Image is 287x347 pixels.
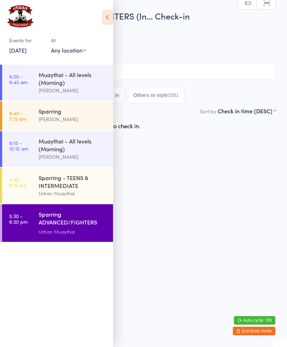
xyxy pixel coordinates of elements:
[2,101,113,130] a: 6:45 -7:15 amSparring[PERSON_NAME]
[11,39,265,47] span: [GEOGRAPHIC_DATA] large matted area
[234,316,275,325] button: Auto-cycle: ON
[39,174,107,189] div: Sparring - TEENS & INTERMEDIATE
[168,92,179,98] div: 2081
[39,107,107,115] div: Sparring
[11,32,265,39] span: Urban Muaythai
[9,213,28,224] time: 5:30 - 6:30 pm
[9,177,27,188] time: 4:30 - 5:15 pm
[39,153,107,161] div: [PERSON_NAME]
[7,5,34,27] img: Urban Muaythai - Miami
[2,65,113,101] a: 6:00 -6:45 amMuaythai - All levels (Morning)[PERSON_NAME]
[39,137,107,153] div: Muaythai - All levels (Morning)
[9,110,26,121] time: 6:45 - 7:15 am
[51,46,86,54] div: Any location
[9,34,44,46] div: Events for
[39,210,107,228] div: Sparring ADVANCED/FIGHTERS (Invite only)
[39,86,107,94] div: [PERSON_NAME]
[39,228,107,236] div: Urban Muaythai
[9,46,27,54] a: [DATE]
[39,71,107,86] div: Muaythai - All levels (Morning)
[218,107,276,115] div: Check in time (DESC)
[51,34,86,46] div: At
[9,74,28,85] time: 6:00 - 6:45 am
[9,140,28,151] time: 9:15 - 10:15 am
[2,131,113,167] a: 9:15 -10:15 amMuaythai - All levels (Morning)[PERSON_NAME]
[128,87,184,103] button: Others in style2081
[233,327,275,335] button: Exit kiosk mode
[200,108,216,115] label: Sort by
[11,47,276,54] span: Muaythai
[2,168,113,204] a: 4:30 -5:15 pmSparring - TEENS & INTERMEDIATEUrban Muaythai
[2,204,113,242] a: 5:30 -6:30 pmSparring ADVANCED/FIGHTERS (Invite only)Urban Muaythai
[11,64,276,80] input: Search
[39,115,107,123] div: [PERSON_NAME]
[11,10,276,22] h2: Sparring ADVANCED/FIGHTERS (In… Check-in
[39,189,107,197] div: Urban Muaythai
[11,25,265,32] span: [DATE] 5:30pm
